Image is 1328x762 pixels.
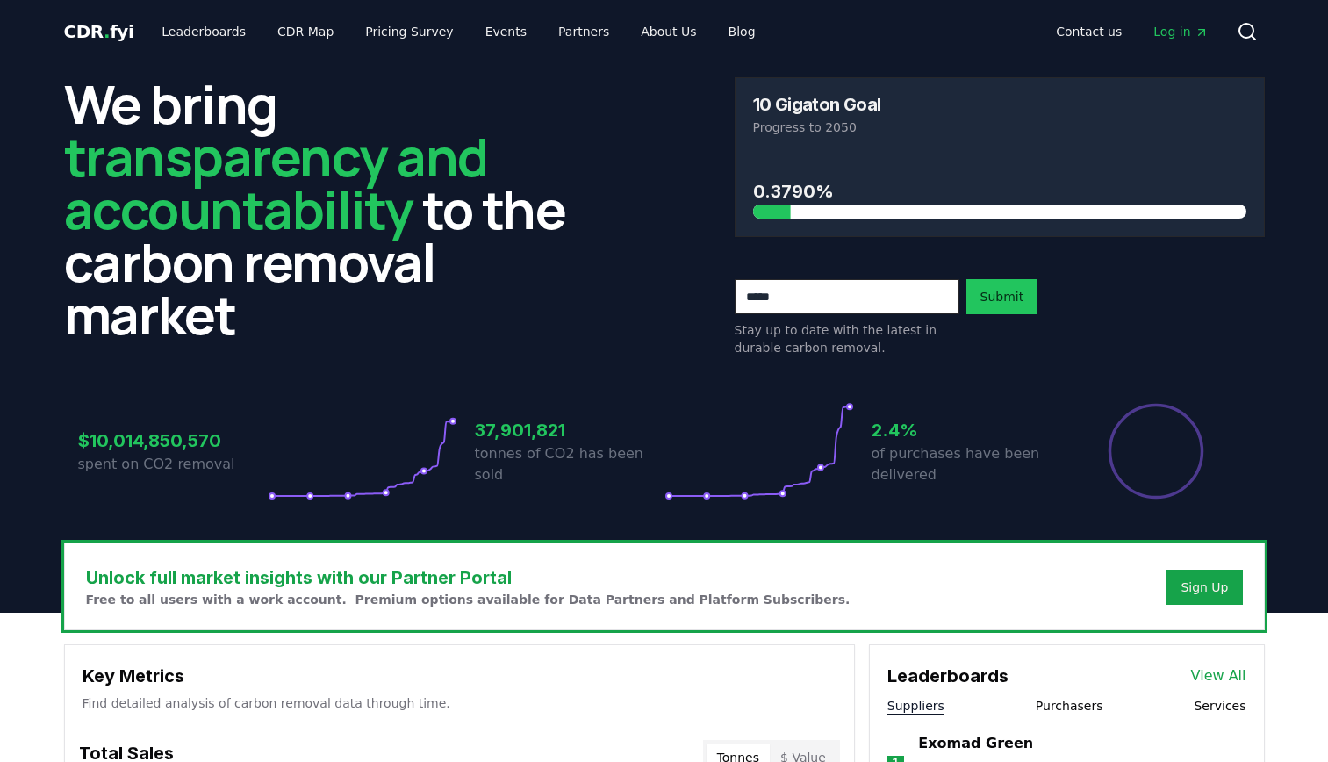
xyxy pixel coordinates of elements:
[83,694,836,712] p: Find detailed analysis of carbon removal data through time.
[475,417,664,443] h3: 37,901,821
[544,16,623,47] a: Partners
[471,16,541,47] a: Events
[887,697,944,715] button: Suppliers
[147,16,260,47] a: Leaderboards
[872,443,1061,485] p: of purchases have been delivered
[78,428,268,454] h3: $10,014,850,570
[1166,570,1242,605] button: Sign Up
[64,21,134,42] span: CDR fyi
[86,564,851,591] h3: Unlock full market insights with our Partner Portal
[64,77,594,341] h2: We bring to the carbon removal market
[918,733,1033,754] a: Exomad Green
[83,663,836,689] h3: Key Metrics
[104,21,110,42] span: .
[753,96,881,113] h3: 10 Gigaton Goal
[1139,16,1222,47] a: Log in
[966,279,1038,314] button: Submit
[714,16,770,47] a: Blog
[64,19,134,44] a: CDR.fyi
[1042,16,1136,47] a: Contact us
[887,663,1009,689] h3: Leaderboards
[753,119,1246,136] p: Progress to 2050
[64,120,488,245] span: transparency and accountability
[1191,665,1246,687] a: View All
[753,178,1246,205] h3: 0.3790%
[1181,579,1228,596] a: Sign Up
[1153,23,1208,40] span: Log in
[147,16,769,47] nav: Main
[872,417,1061,443] h3: 2.4%
[1107,402,1205,500] div: Percentage of sales delivered
[351,16,467,47] a: Pricing Survey
[627,16,710,47] a: About Us
[86,591,851,608] p: Free to all users with a work account. Premium options available for Data Partners and Platform S...
[78,454,268,475] p: spent on CO2 removal
[475,443,664,485] p: tonnes of CO2 has been sold
[1194,697,1245,715] button: Services
[1042,16,1222,47] nav: Main
[1036,697,1103,715] button: Purchasers
[735,321,959,356] p: Stay up to date with the latest in durable carbon removal.
[263,16,348,47] a: CDR Map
